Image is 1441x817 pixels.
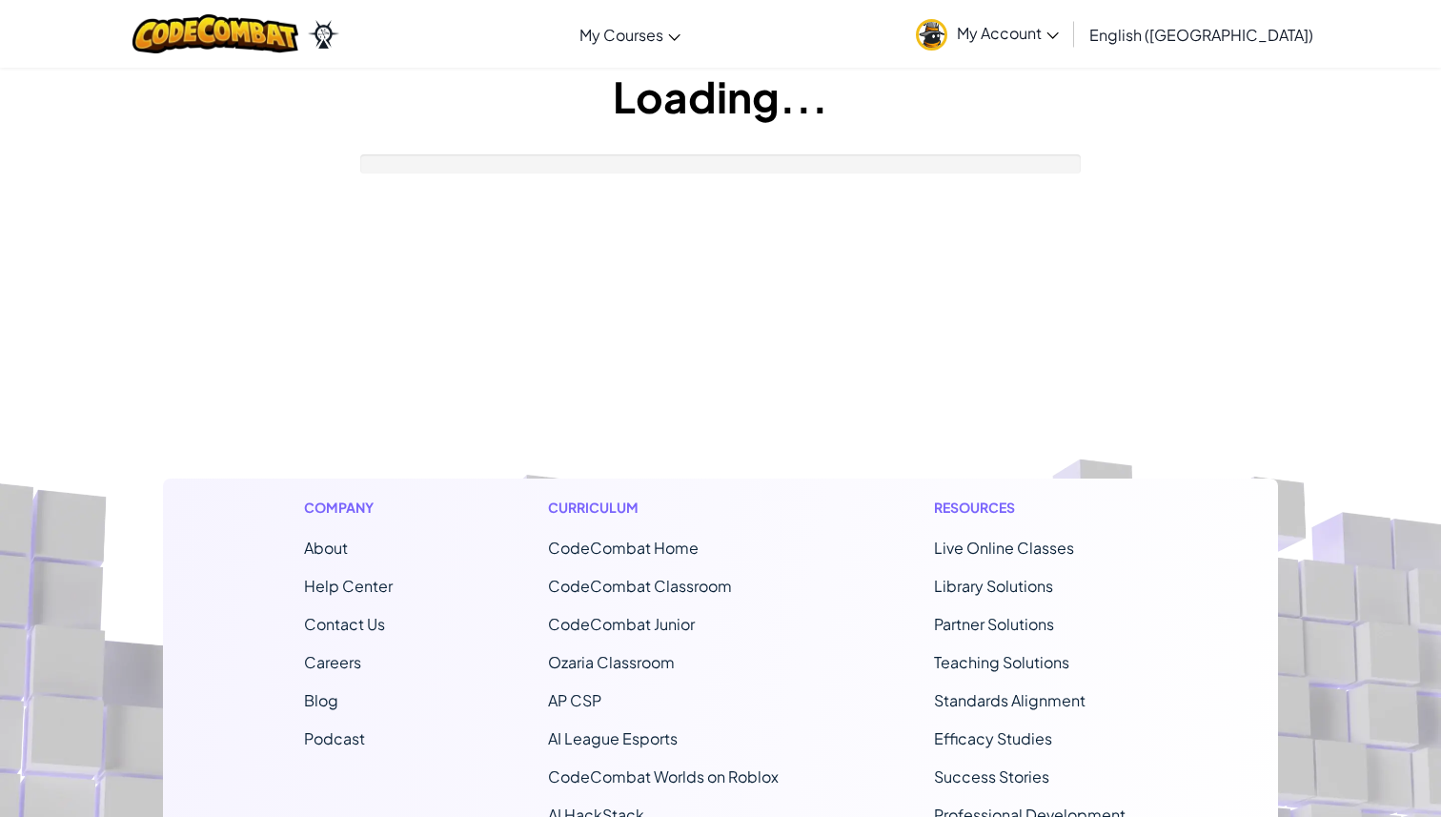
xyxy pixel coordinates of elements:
[1089,25,1313,45] span: English ([GEOGRAPHIC_DATA])
[304,498,393,518] h1: Company
[548,652,675,672] a: Ozaria Classroom
[308,20,338,49] img: Ozaria
[304,576,393,596] a: Help Center
[548,576,732,596] a: CodeCombat Classroom
[304,538,348,558] a: About
[548,498,779,518] h1: Curriculum
[548,538,699,558] span: CodeCombat Home
[934,538,1074,558] a: Live Online Classes
[304,614,385,634] span: Contact Us
[570,9,690,60] a: My Courses
[579,25,663,45] span: My Courses
[934,652,1069,672] a: Teaching Solutions
[934,690,1086,710] a: Standards Alignment
[304,728,365,748] a: Podcast
[548,690,601,710] a: AP CSP
[548,614,695,634] a: CodeCombat Junior
[548,728,678,748] a: AI League Esports
[906,4,1068,64] a: My Account
[916,19,947,51] img: avatar
[132,14,299,53] img: CodeCombat logo
[304,652,361,672] a: Careers
[934,766,1049,786] a: Success Stories
[934,576,1053,596] a: Library Solutions
[548,766,779,786] a: CodeCombat Worlds on Roblox
[304,690,338,710] a: Blog
[934,614,1054,634] a: Partner Solutions
[934,728,1052,748] a: Efficacy Studies
[1080,9,1323,60] a: English ([GEOGRAPHIC_DATA])
[957,23,1059,43] span: My Account
[934,498,1137,518] h1: Resources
